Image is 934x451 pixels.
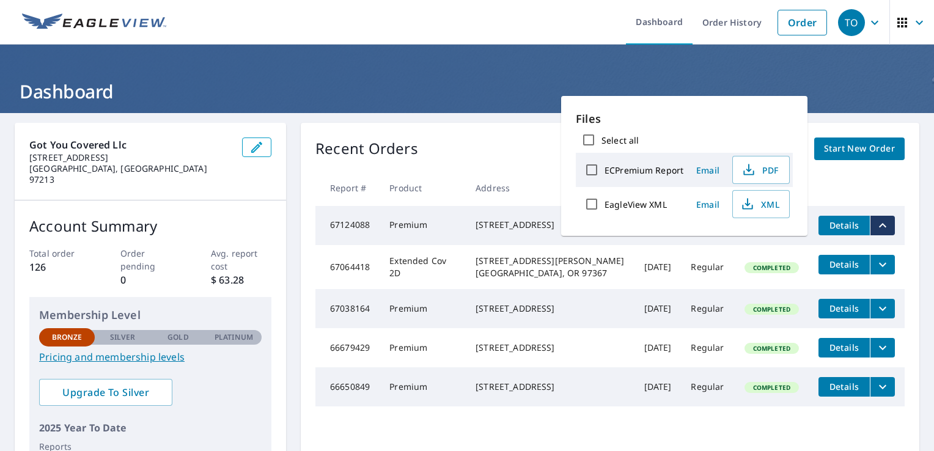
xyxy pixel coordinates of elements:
[818,377,870,397] button: detailsBtn-66650849
[634,289,682,328] td: [DATE]
[826,302,862,314] span: Details
[746,344,798,353] span: Completed
[576,111,793,127] p: Files
[315,367,380,406] td: 66650849
[380,328,466,367] td: Premium
[29,260,90,274] p: 126
[605,164,683,176] label: ECPremium Report
[826,381,862,392] span: Details
[870,338,895,358] button: filesDropdownBtn-66679429
[315,137,418,160] p: Recent Orders
[818,255,870,274] button: detailsBtn-67064418
[746,383,798,392] span: Completed
[870,255,895,274] button: filesDropdownBtn-67064418
[681,367,734,406] td: Regular
[634,245,682,289] td: [DATE]
[818,216,870,235] button: detailsBtn-67124088
[634,328,682,367] td: [DATE]
[740,163,779,177] span: PDF
[380,206,466,245] td: Premium
[601,134,639,146] label: Select all
[380,367,466,406] td: Premium
[818,338,870,358] button: detailsBtn-66679429
[634,367,682,406] td: [DATE]
[380,245,466,289] td: Extended Cov 2D
[688,195,727,214] button: Email
[110,332,136,343] p: Silver
[15,79,919,104] h1: Dashboard
[315,206,380,245] td: 67124088
[120,273,181,287] p: 0
[466,170,634,206] th: Address
[29,163,232,185] p: [GEOGRAPHIC_DATA], [GEOGRAPHIC_DATA] 97213
[39,307,262,323] p: Membership Level
[315,170,380,206] th: Report #
[826,342,862,353] span: Details
[29,247,90,260] p: Total order
[818,299,870,318] button: detailsBtn-67038164
[211,273,271,287] p: $ 63.28
[52,332,83,343] p: Bronze
[476,255,624,279] div: [STREET_ADDRESS][PERSON_NAME] [GEOGRAPHIC_DATA], OR 97367
[870,299,895,318] button: filesDropdownBtn-67038164
[814,137,905,160] a: Start New Order
[120,247,181,273] p: Order pending
[826,258,862,270] span: Details
[693,199,723,210] span: Email
[693,164,723,176] span: Email
[39,350,262,364] a: Pricing and membership levels
[746,263,798,272] span: Completed
[681,245,734,289] td: Regular
[681,328,734,367] td: Regular
[826,219,862,231] span: Details
[870,377,895,397] button: filesDropdownBtn-66650849
[29,152,232,163] p: [STREET_ADDRESS]
[605,199,667,210] label: EagleView XML
[215,332,253,343] p: Platinum
[476,381,624,393] div: [STREET_ADDRESS]
[49,386,163,399] span: Upgrade To Silver
[870,216,895,235] button: filesDropdownBtn-67124088
[167,332,188,343] p: Gold
[476,219,624,231] div: [STREET_ADDRESS]
[39,420,262,435] p: 2025 Year To Date
[838,9,865,36] div: TO
[732,156,790,184] button: PDF
[476,302,624,315] div: [STREET_ADDRESS]
[740,197,779,211] span: XML
[315,289,380,328] td: 67038164
[315,328,380,367] td: 66679429
[380,289,466,328] td: Premium
[824,141,895,156] span: Start New Order
[380,170,466,206] th: Product
[681,289,734,328] td: Regular
[746,305,798,313] span: Completed
[778,10,827,35] a: Order
[732,190,790,218] button: XML
[22,13,166,32] img: EV Logo
[211,247,271,273] p: Avg. report cost
[39,379,172,406] a: Upgrade To Silver
[29,215,271,237] p: Account Summary
[29,137,232,152] p: Got You Covered Llc
[476,342,624,354] div: [STREET_ADDRESS]
[688,161,727,180] button: Email
[315,245,380,289] td: 67064418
